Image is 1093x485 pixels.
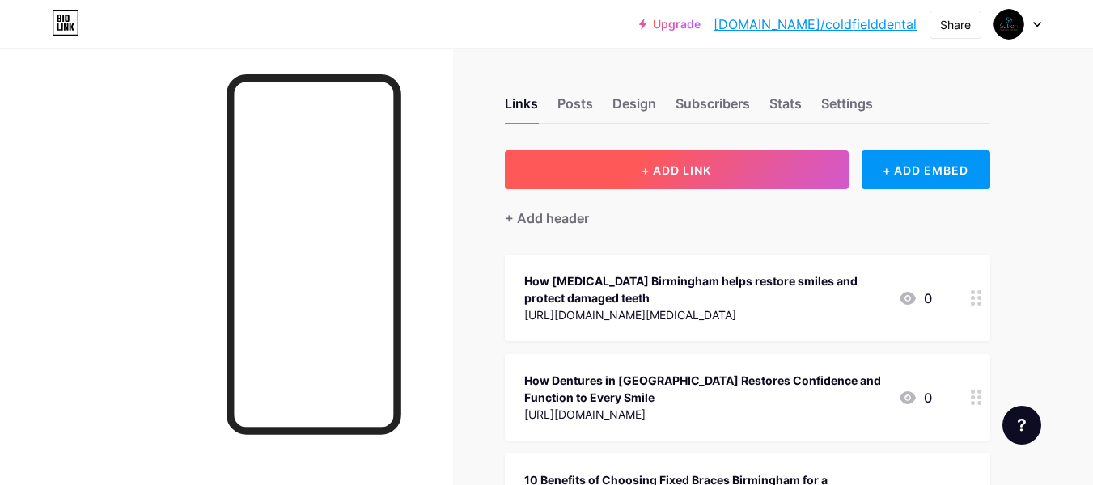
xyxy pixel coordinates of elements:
div: How Dentures in [GEOGRAPHIC_DATA] Restores Confidence and Function to Every Smile [524,372,885,406]
div: Subscribers [676,94,750,123]
a: Upgrade [639,18,701,31]
div: How [MEDICAL_DATA] Birmingham helps restore smiles and protect damaged teeth [524,272,885,306]
div: 0 [898,388,932,407]
div: + Add header [505,209,589,228]
a: [DOMAIN_NAME]/coldfielddental [714,15,917,34]
div: Design [612,94,656,123]
span: + ADD LINK [642,163,711,177]
div: Settings [821,94,873,123]
div: Stats [769,94,802,123]
button: + ADD LINK [505,150,849,189]
div: Share [940,16,971,33]
div: [URL][DOMAIN_NAME] [524,406,885,423]
div: [URL][DOMAIN_NAME][MEDICAL_DATA] [524,306,885,323]
div: + ADD EMBED [862,150,990,189]
div: Links [505,94,538,123]
div: 0 [898,289,932,308]
img: coldfielddental [993,9,1024,40]
div: Posts [557,94,593,123]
